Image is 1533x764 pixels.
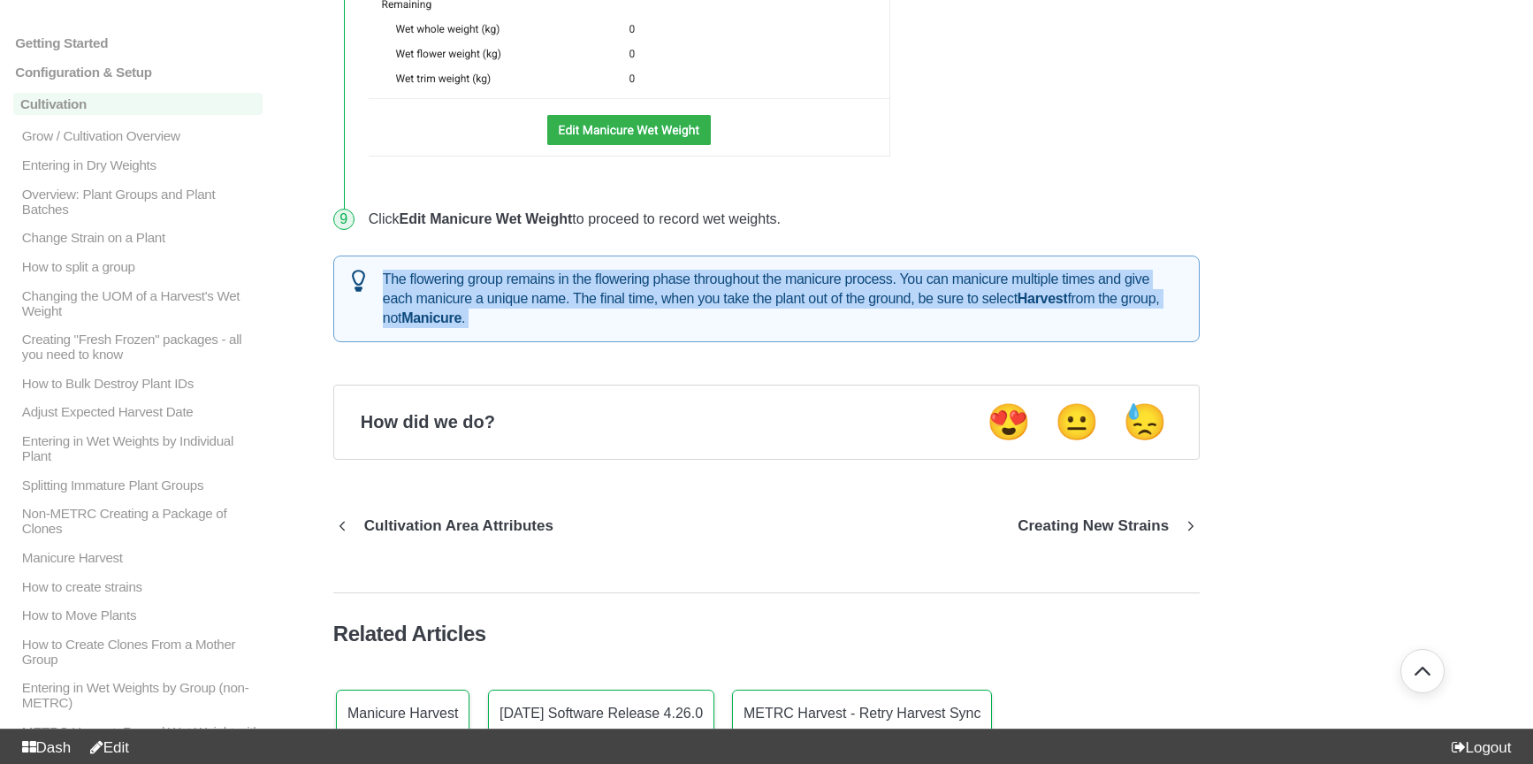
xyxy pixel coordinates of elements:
[20,724,263,754] p: METRC Harvest: Record Wet Weight with Scale and Scanner
[981,401,1036,444] button: Positive feedback button
[20,433,263,463] p: Entering in Wet Weights by Individual Plant
[1400,649,1445,693] button: Go back to top of document
[351,517,567,535] p: Cultivation Area Attributes
[20,637,263,667] p: How to Create Clones From a Mother Group
[13,681,263,711] a: Entering in Wet Weights by Group (non-METRC)
[1018,291,1068,306] strong: Harvest
[20,405,263,420] p: Adjust Expected Harvest Date
[20,376,263,391] p: How to Bulk Destroy Plant IDs
[20,507,263,537] p: Non-METRC Creating a Package of Clones
[361,412,495,432] p: How did we do?
[732,690,992,737] a: METRC Harvest - Retry Harvest Sync
[1049,401,1104,444] button: Neutral feedback button
[336,690,469,737] a: Manicure Harvest
[1004,517,1182,535] p: Creating New Strains
[13,405,263,420] a: Adjust Expected Harvest Date
[20,157,263,172] p: Entering in Dry Weights
[20,681,263,711] p: Entering in Wet Weights by Group (non-METRC)
[13,433,263,463] a: Entering in Wet Weights by Individual Plant
[14,739,71,756] a: Dash
[744,706,980,722] p: METRC Harvest - Retry Harvest Sync
[13,93,263,115] a: Cultivation
[488,690,714,737] a: [DATE] Software Release 4.26.0
[13,65,263,80] a: Configuration & Setup
[13,507,263,537] a: Non-METRC Creating a Package of Clones
[13,35,263,50] a: Getting Started
[347,706,458,722] p: Manicure Harvest
[13,187,263,217] a: Overview: Plant Groups and Plant Batches
[399,211,572,226] strong: Edit Manicure Wet Weight
[333,502,567,550] a: Go to previous article Cultivation Area Attributes
[20,607,263,623] p: How to Move Plants
[13,129,263,144] a: Grow / Cultivation Overview
[13,259,263,274] a: How to split a group
[13,724,263,754] a: METRC Harvest: Record Wet Weight with Scale and Scanner
[1117,401,1172,444] button: Negative feedback button
[20,288,263,318] p: Changing the UOM of a Harvest's Wet Weight
[1004,502,1200,550] a: Go to next article Creating New Strains
[500,706,703,722] p: [DATE] Software Release 4.26.0
[20,231,263,246] p: Change Strain on a Plant
[20,332,263,362] p: Creating "Fresh Frozen" packages - all you need to know
[13,637,263,667] a: How to Create Clones From a Mother Group
[13,288,263,318] a: Changing the UOM of a Harvest's Wet Weight
[20,187,263,217] p: Overview: Plant Groups and Plant Batches
[13,607,263,623] a: How to Move Plants
[82,739,129,756] a: Edit
[13,332,263,362] a: Creating "Fresh Frozen" packages - all you need to know
[401,310,461,325] strong: Manicure
[13,579,263,594] a: How to create strains
[13,550,263,565] a: Manicure Harvest
[13,157,263,172] a: Entering in Dry Weights
[20,129,263,144] p: Grow / Cultivation Overview
[13,376,263,391] a: How to Bulk Destroy Plant IDs
[20,550,263,565] p: Manicure Harvest
[20,579,263,594] p: How to create strains
[20,259,263,274] p: How to split a group
[333,622,1200,646] h4: Related Articles
[20,477,263,493] p: Splitting Immature Plant Groups
[362,197,1200,241] li: Click to proceed to record wet weights.
[13,477,263,493] a: Splitting Immature Plant Groups
[13,231,263,246] a: Change Strain on a Plant
[333,256,1200,342] div: The flowering group remains in the flowering phase throughout the manicure process. You can manic...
